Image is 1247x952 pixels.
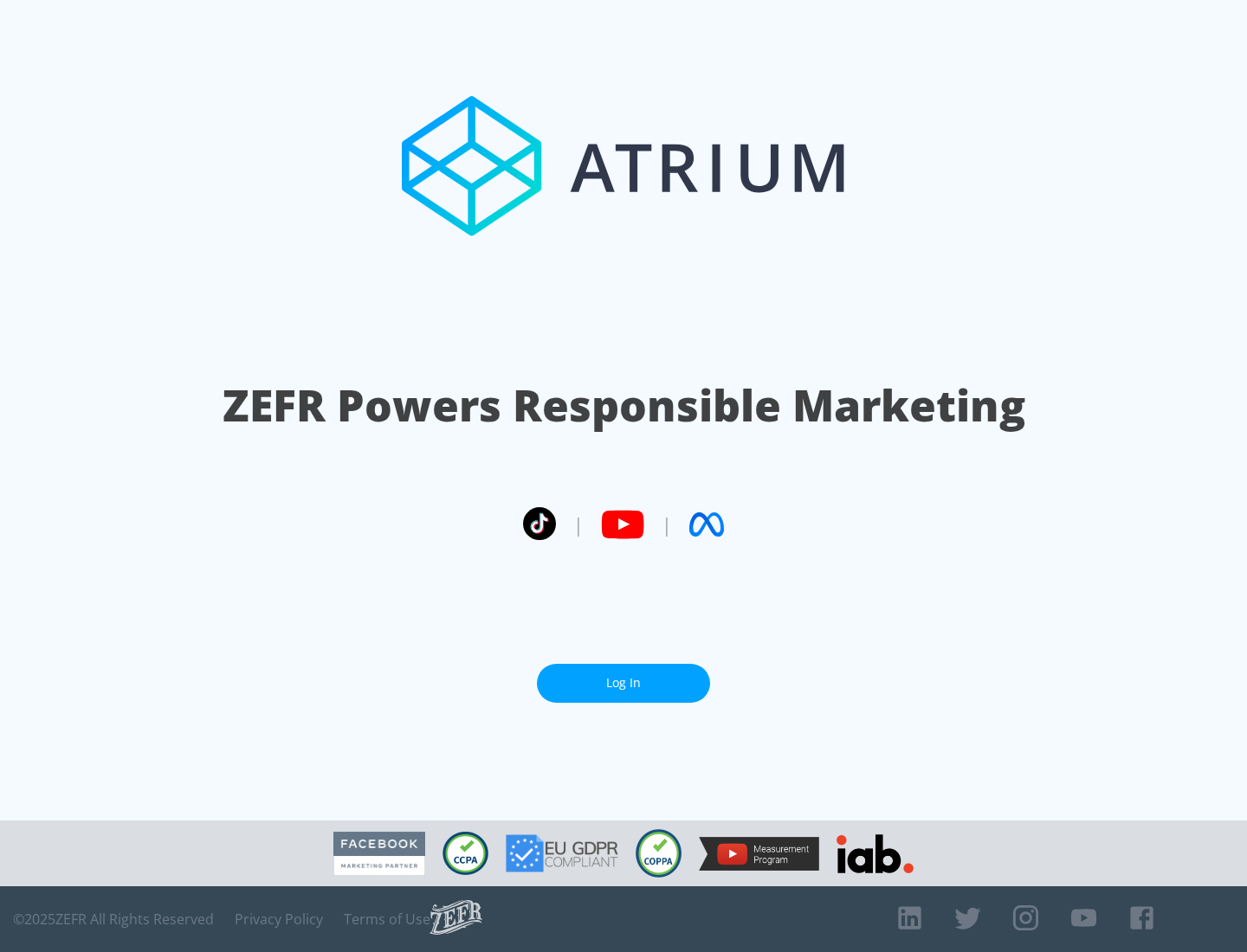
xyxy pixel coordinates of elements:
img: IAB [837,834,914,873]
a: Privacy Policy [235,910,323,928]
img: CCPA Compliant [443,832,488,875]
a: Log In [537,664,710,703]
span: | [662,511,672,537]
img: YouTube Measurement Program [699,837,819,871]
span: © 2025 ZEFR All Rights Reserved [13,910,214,928]
img: GDPR Compliant [506,834,618,872]
span: | [573,511,584,537]
img: Facebook Marketing Partner [333,832,425,876]
h1: ZEFR Powers Responsible Marketing [223,376,1025,435]
img: COPPA Compliant [636,829,682,878]
a: Terms of Use [344,910,430,928]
